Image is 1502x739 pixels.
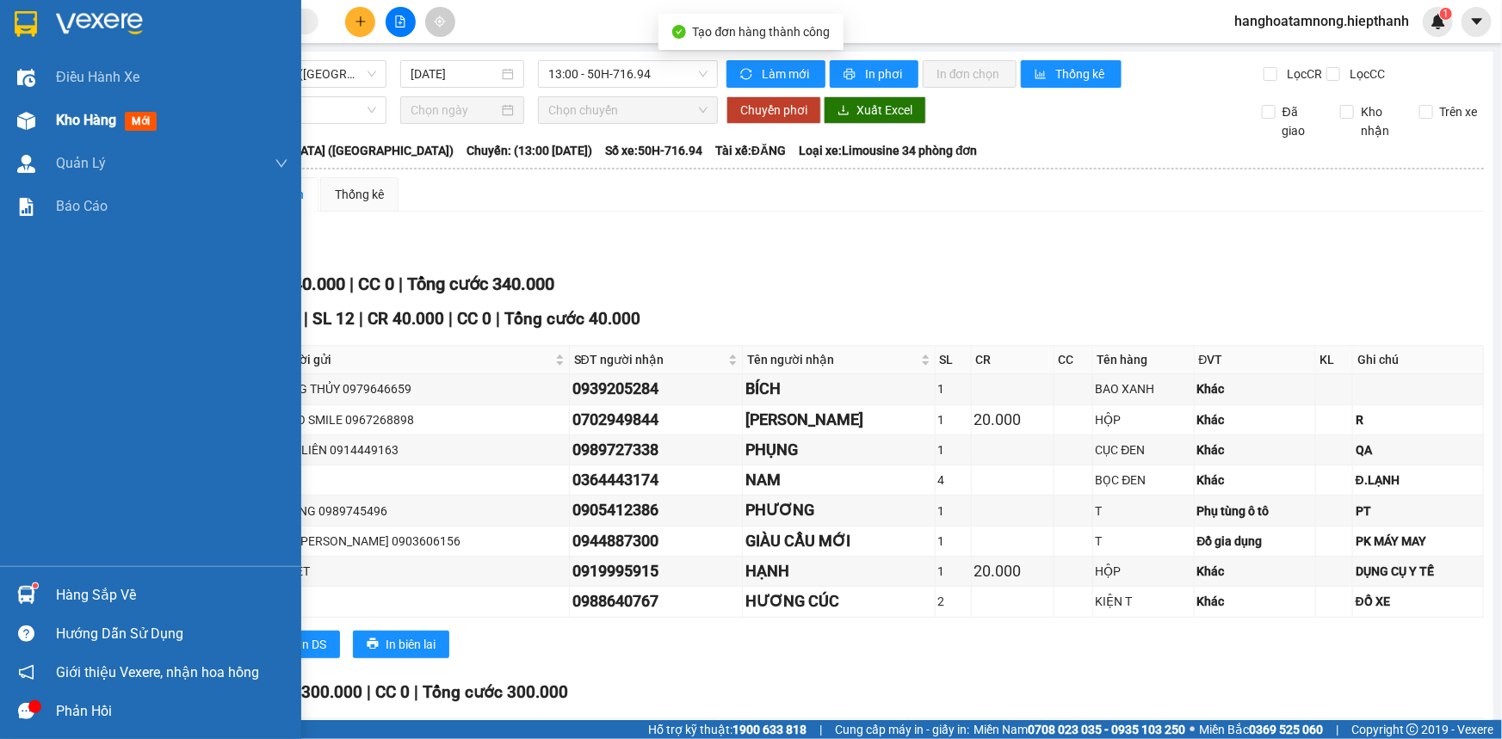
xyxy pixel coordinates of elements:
span: sync [740,68,755,82]
div: Đ.LẠNH [1356,471,1480,490]
td: 0364443174 [570,465,744,496]
button: printerIn DS [266,631,340,658]
span: 13:00 - 50H-716.94 [548,61,708,87]
div: HƯƠNG CÚC [745,589,931,613]
div: PK MÁY MAY [1356,532,1480,551]
div: X [275,471,566,490]
span: Hỗ trợ kỹ thuật: [648,720,807,739]
span: ⚪️ [1190,726,1195,733]
td: 0989727338 [570,435,744,465]
div: ĐỒ XE [1356,592,1480,611]
button: caret-down [1462,7,1492,37]
div: Hàng sắp về [56,582,288,608]
span: mới [125,112,157,131]
span: Giới thiệu Vexere, nhận hoa hồng [56,662,259,683]
div: [PERSON_NAME] [745,408,931,432]
img: solution-icon [17,198,35,216]
div: 20.000 [974,559,1051,583]
div: TUYẾT [275,562,566,581]
span: Báo cáo [56,195,108,217]
div: HỘP [1096,410,1191,429]
div: 0702949844 [572,408,740,432]
span: | [399,274,403,294]
span: Chuyến: (13:00 [DATE]) [467,141,592,160]
span: Tạo đơn hàng thành công [693,25,831,39]
span: Lọc CR [1280,65,1325,83]
div: 1 [938,379,968,398]
span: | [448,309,453,329]
span: | [349,274,354,294]
th: ĐVT [1195,346,1316,374]
button: plus [345,7,375,37]
td: 0905412386 [570,496,744,526]
button: syncLàm mới [726,60,825,88]
div: 1 [938,410,968,429]
div: 1 [938,440,968,459]
th: Ghi chú [1353,346,1484,374]
div: KIỆN T [1096,592,1191,611]
div: X [275,592,566,611]
div: THẮNG 0989745496 [275,502,566,520]
th: CC [1054,346,1093,374]
td: NGUYỄN LINH [743,405,935,435]
div: 2 [938,592,968,611]
div: Khác [1197,562,1313,581]
span: CC 0 [358,274,394,294]
span: question-circle [18,625,34,642]
span: CR 300.000 [276,682,362,702]
td: GIÀU CẦU MỚI [743,527,935,557]
span: notification [18,664,34,680]
sup: 1 [1440,8,1452,20]
div: Khác [1197,471,1313,490]
div: 0939205284 [572,377,740,401]
div: DỤNG CỤ Y TẾ [1356,562,1480,581]
td: HẠNH [743,557,935,587]
span: Tổng cước 40.000 [504,309,640,329]
div: 1 [938,502,968,520]
div: T [1096,502,1191,520]
td: 0702949844 [570,405,744,435]
span: | [414,682,418,702]
div: PT [1356,502,1480,520]
span: Kho nhận [1354,102,1406,140]
div: LABO SMILE 0967268898 [275,410,566,429]
strong: 1900 633 818 [732,723,807,736]
div: DŨNG THỦY 0979646659 [275,379,566,398]
img: logo-vxr [15,11,37,37]
div: GIÀU CẦU MỚI [745,529,931,553]
div: HẠNH [745,559,931,583]
span: CC 0 [457,309,491,329]
span: Làm mới [762,65,812,83]
div: 0988640767 [572,589,740,613]
td: PHỤNG [743,435,935,465]
td: NAM [743,465,935,496]
span: Tổng cước 300.000 [423,682,568,702]
span: Tên người nhận [747,350,917,369]
td: 0939205284 [570,374,744,404]
div: ĐẠI [PERSON_NAME] 0903606156 [275,532,566,551]
div: BỌC ĐEN [1096,471,1191,490]
span: bar-chart [1035,68,1049,82]
span: | [359,309,363,329]
span: Trên xe [1433,102,1485,121]
div: PHƯƠNG [745,498,931,522]
span: SĐT người nhận [574,350,726,369]
div: 0919995915 [572,559,740,583]
span: Điều hành xe [56,66,139,88]
div: QA [1356,440,1480,459]
div: T [1096,532,1191,551]
strong: 0369 525 060 [1249,723,1323,736]
img: icon-new-feature [1431,14,1446,29]
div: 1 [938,562,968,581]
img: warehouse-icon [17,69,35,87]
td: HƯƠNG CÚC [743,587,935,617]
button: bar-chartThống kê [1021,60,1122,88]
button: downloadXuất Excel [824,96,926,124]
span: Người gửi [276,350,552,369]
span: aim [434,15,446,28]
div: 20.000 [974,408,1051,432]
button: In đơn chọn [923,60,1017,88]
th: Tên hàng [1093,346,1195,374]
span: plus [355,15,367,28]
div: Thống kê [335,185,384,204]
